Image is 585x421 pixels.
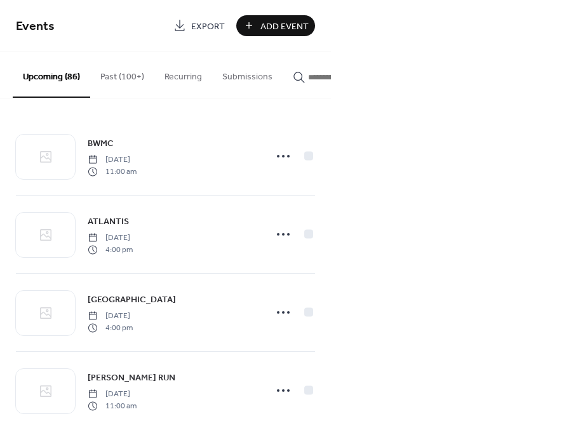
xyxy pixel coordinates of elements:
[88,322,133,333] span: 4:00 pm
[212,51,283,97] button: Submissions
[88,137,114,150] span: BWMC
[88,232,133,244] span: [DATE]
[88,389,137,400] span: [DATE]
[88,244,133,255] span: 4:00 pm
[88,400,137,411] span: 11:00 am
[88,311,133,322] span: [DATE]
[260,20,309,33] span: Add Event
[236,15,315,36] button: Add Event
[88,214,129,229] a: ATLANTIS
[16,14,55,39] span: Events
[88,154,137,166] span: [DATE]
[167,15,231,36] a: Export
[88,371,175,385] span: [PERSON_NAME] RUN
[13,51,90,98] button: Upcoming (86)
[191,20,225,33] span: Export
[88,292,176,307] a: [GEOGRAPHIC_DATA]
[90,51,154,97] button: Past (100+)
[88,293,176,307] span: [GEOGRAPHIC_DATA]
[88,136,114,150] a: BWMC
[88,370,175,385] a: [PERSON_NAME] RUN
[88,215,129,229] span: ATLANTIS
[154,51,212,97] button: Recurring
[88,166,137,177] span: 11:00 am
